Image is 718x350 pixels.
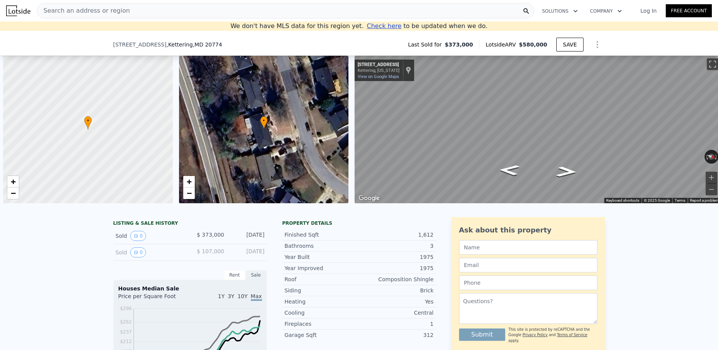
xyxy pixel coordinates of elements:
div: [DATE] [230,247,265,257]
span: $373,000 [445,41,473,48]
div: Central [359,309,434,317]
span: $ 107,000 [197,248,224,254]
span: Last Sold for [408,41,445,48]
tspan: $212 [120,339,132,344]
button: Solutions [536,4,584,18]
a: Log In [631,7,666,15]
div: This site is protected by reCAPTCHA and the Google and apply. [508,327,597,343]
div: Brick [359,287,434,294]
a: View on Google Maps [358,74,399,79]
div: Sale [245,270,267,280]
div: Rent [224,270,245,280]
div: LISTING & SALE HISTORY [113,220,267,228]
span: 3Y [228,293,234,299]
div: • [84,116,92,129]
input: Phone [459,275,597,290]
a: Terms of Service [557,333,587,337]
div: Bathrooms [285,242,359,250]
img: Google [357,193,382,203]
div: Ask about this property [459,225,597,236]
a: Zoom out [183,187,195,199]
a: Zoom in [183,176,195,187]
div: Garage Sqft [285,331,359,339]
div: 1975 [359,264,434,272]
div: Sold [116,247,184,257]
div: 1 [359,320,434,328]
button: View historical data [130,247,146,257]
button: Zoom out [706,184,717,195]
div: Heating [285,298,359,305]
div: Houses Median Sale [118,285,262,292]
div: Finished Sqft [285,231,359,239]
div: to be updated when we do. [367,22,488,31]
a: Show location on map [406,66,411,75]
span: $580,000 [519,41,547,48]
div: Yes [359,298,434,305]
span: 1Y [218,293,224,299]
span: + [186,177,191,186]
div: Year Built [285,253,359,261]
span: , Kettering [166,41,222,48]
div: Fireplaces [285,320,359,328]
input: Name [459,240,597,255]
div: Property details [282,220,436,226]
span: Lotside ARV [486,41,519,48]
div: 3 [359,242,434,250]
button: Show Options [590,37,605,52]
span: 10Y [237,293,247,299]
div: Sold [116,231,184,241]
button: SAVE [556,38,583,51]
span: $ 373,000 [197,232,224,238]
a: Zoom out [7,187,19,199]
span: Search an address or region [37,6,130,15]
span: Check here [367,22,401,30]
span: • [84,117,92,124]
path: Go North, Weymouth St [547,164,586,179]
button: Keyboard shortcuts [606,198,639,203]
a: Terms (opens in new tab) [675,198,685,202]
div: We don't have MLS data for this region yet. [230,22,488,31]
tspan: $296 [120,306,132,311]
div: [STREET_ADDRESS] [358,62,400,68]
div: • [260,116,268,129]
div: 1,612 [359,231,434,239]
div: Cooling [285,309,359,317]
button: Submit [459,328,506,341]
button: Rotate counterclockwise [705,150,709,164]
span: © 2025 Google [644,198,670,202]
span: • [260,117,268,124]
path: Go South, Weymouth St [490,163,528,178]
span: + [11,177,16,186]
span: , MD 20774 [193,41,222,48]
span: Max [251,293,262,301]
input: Email [459,258,597,272]
tspan: $262 [120,319,132,325]
div: [DATE] [230,231,265,241]
div: Siding [285,287,359,294]
div: Year Improved [285,264,359,272]
tspan: $237 [120,329,132,335]
button: Company [584,4,628,18]
img: Lotside [6,5,30,16]
div: Kettering, [US_STATE] [358,68,400,73]
button: Zoom in [706,172,717,183]
a: Open this area in Google Maps (opens a new window) [357,193,382,203]
a: Privacy Policy [522,333,547,337]
a: Zoom in [7,176,19,187]
span: − [186,188,191,198]
div: Price per Square Foot [118,292,190,305]
span: − [11,188,16,198]
div: 312 [359,331,434,339]
div: Composition Shingle [359,275,434,283]
span: [STREET_ADDRESS] [113,41,167,48]
div: 1975 [359,253,434,261]
a: Free Account [666,4,712,17]
div: Roof [285,275,359,283]
button: View historical data [130,231,146,241]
